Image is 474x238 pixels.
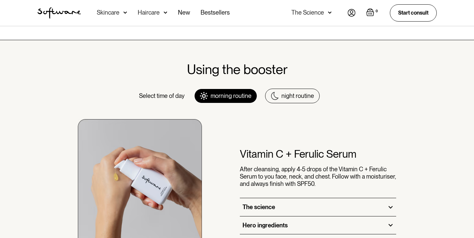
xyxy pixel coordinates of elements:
div: The science [242,203,275,211]
div: The Science [291,9,324,16]
img: arrow down [164,9,167,16]
div: Skincare [97,9,119,16]
div: Hero ingredients [242,222,288,229]
h2: Using the booster [38,61,437,77]
p: After cleansing, apply 4-5 drops of the Vitamin C + Ferulic Serum to you face, neck, and chest. F... [240,166,396,187]
h3: Vitamin C + Ferulic Serum [240,148,357,160]
img: arrow down [328,9,332,16]
div: Haircare [138,9,160,16]
div: 0 [374,8,379,14]
div: morning routine [211,92,251,100]
div: night routine [281,92,314,100]
img: Software Logo [38,7,81,19]
img: arrow down [123,9,127,16]
a: Open empty cart [366,8,379,18]
a: home [38,7,81,19]
a: Start consult [390,4,437,21]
